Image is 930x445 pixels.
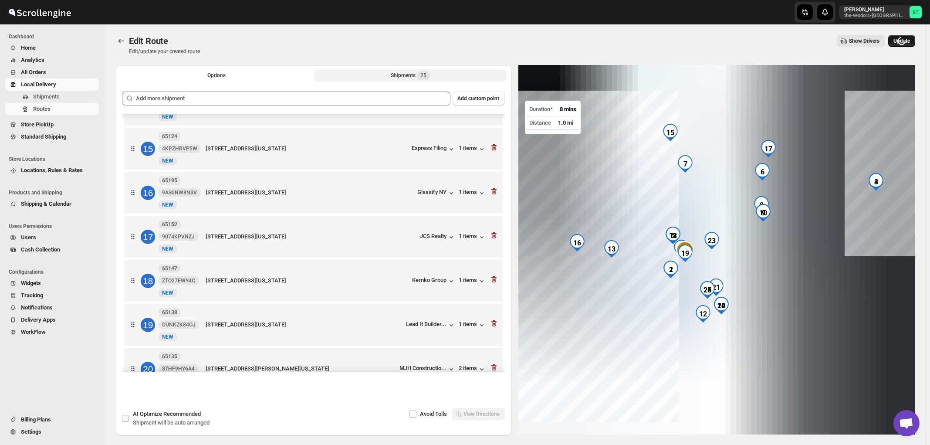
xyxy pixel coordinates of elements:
b: 65124 [162,133,177,139]
button: Cash Collection [5,244,99,256]
div: 7 [676,155,694,173]
input: Add more shipment [136,92,450,105]
span: Users Permissions [9,223,100,230]
button: Tracking [5,289,99,302]
div: 22 [673,240,690,257]
div: 17 [141,230,155,244]
p: [PERSON_NAME] [844,6,906,13]
div: 16651959AS0NW8NSVNEW[STREET_ADDRESS][US_STATE]Glassify NY1 items [124,172,503,214]
span: NEW [162,158,173,164]
div: 8 [753,196,770,214]
button: Routes [115,35,127,47]
span: Locations, Rules & Rates [21,167,83,173]
span: Notifications [21,304,53,311]
span: Edit Route [129,36,168,46]
span: Delivery Apps [21,316,56,323]
div: Open chat [893,410,920,436]
span: 9074KPVNZJ [162,233,195,240]
div: 16 [568,234,586,251]
span: All Orders [21,69,46,75]
div: [STREET_ADDRESS][US_STATE] [206,188,414,197]
div: 23 [703,232,720,249]
span: 1.0 mi [558,119,573,126]
div: 18 [664,227,682,244]
span: Analytics [21,57,44,63]
span: 4KPZHRVP5W [162,145,197,152]
button: Locations, Rules & Rates [5,164,99,177]
span: Duration* [529,106,553,112]
div: 15 [141,142,155,156]
button: Lead It Builder... [406,321,456,330]
button: Add custom point [453,92,505,105]
button: MJH Constructio... [400,365,456,374]
span: Shipments [33,93,60,100]
button: All Route Options [120,69,312,82]
button: 1 items [459,321,486,330]
span: ZTO27EWY4G [162,277,195,284]
span: Cash Collection [21,246,60,253]
span: Settings [21,428,41,435]
text: ST [913,10,919,15]
b: 65195 [162,177,177,183]
button: Notifications [5,302,99,314]
div: Selected Shipments [115,85,512,376]
div: 1 items [459,189,486,197]
div: [STREET_ADDRESS][US_STATE] [206,320,403,329]
span: Configurations [9,268,100,275]
div: 17651529074KPVNZJNEW[STREET_ADDRESS][US_STATE]JCS Realty1 items [124,216,503,258]
div: 19 [141,318,155,332]
span: Shipment will be auto arranged [133,419,210,426]
button: Widgets [5,277,99,289]
span: 9AS0NW8NSV [162,189,197,196]
span: Add custom point [458,95,500,102]
button: Settings [5,426,99,438]
span: Options [207,72,226,79]
span: NEW [162,246,173,252]
button: User menu [839,5,923,19]
span: Users [21,234,36,241]
div: 1 items [459,145,486,153]
span: 25 [420,72,426,79]
div: [STREET_ADDRESS][PERSON_NAME][US_STATE] [206,364,396,373]
div: 17 [760,140,777,157]
span: NEW [162,202,173,208]
button: 1 items [459,277,486,285]
div: 1865147ZTO27EWY4GNEW[STREET_ADDRESS][US_STATE]Kernko Group1 items [124,260,503,302]
div: 20 [141,362,155,376]
div: 2065135S7HF9HY6A4NEW[STREET_ADDRESS][PERSON_NAME][US_STATE]MJH Constructio...2 items [124,348,503,390]
span: Products and Shipping [9,189,100,196]
span: AI Optimize [133,411,201,417]
div: [STREET_ADDRESS][US_STATE] [206,232,417,241]
button: Analytics [5,54,99,66]
div: 25 [699,281,716,299]
span: WorkFlow [21,329,46,335]
span: NEW [162,290,173,296]
div: 18 [141,274,155,288]
button: Express Filing [412,145,456,153]
span: Dashboard [9,33,100,40]
span: Routes [33,105,51,112]
div: 2 [662,261,680,278]
span: Standard Shipping [21,133,66,140]
div: 12 [694,305,712,323]
button: WorkFlow [5,326,99,338]
div: 10 [754,204,772,221]
button: JCS Realty [420,233,456,241]
b: 65138 [162,309,177,316]
img: ScrollEngine [7,1,72,23]
button: Selected Shipments [314,69,506,82]
span: Tracking [21,292,43,299]
button: 2 items [459,365,486,374]
div: 4 [867,173,885,190]
div: 19 [676,245,694,262]
div: 13 [603,240,620,258]
p: Edit/update your created route [129,48,200,55]
button: All Orders [5,66,99,78]
b: 65152 [162,221,177,228]
div: Glassify NY [418,189,456,197]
